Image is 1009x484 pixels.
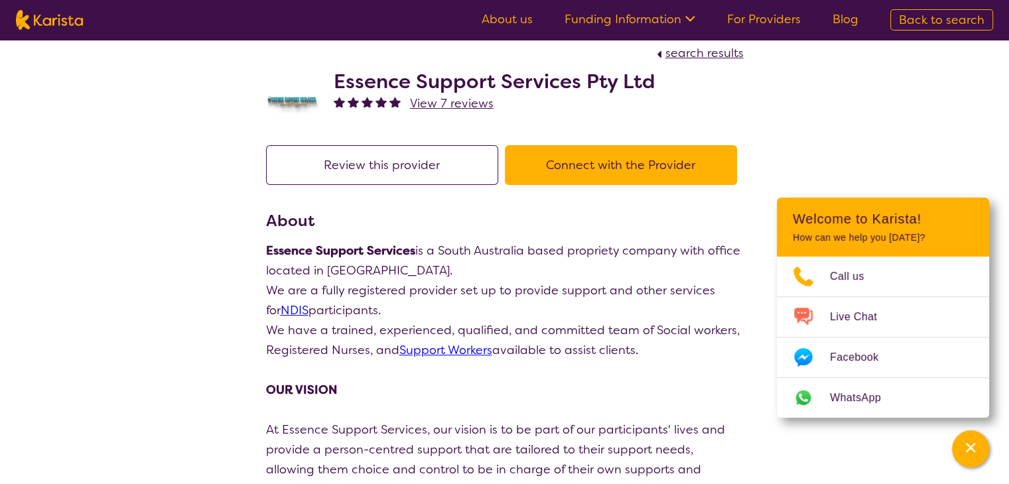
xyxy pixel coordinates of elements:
[899,12,984,28] span: Back to search
[565,11,695,27] a: Funding Information
[266,157,505,173] a: Review this provider
[793,211,973,227] h2: Welcome to Karista!
[362,96,373,107] img: fullstar
[266,243,415,259] strong: Essence Support Services
[727,11,801,27] a: For Providers
[482,11,533,27] a: About us
[830,267,880,286] span: Call us
[830,347,894,367] span: Facebook
[266,209,744,233] h3: About
[665,45,744,61] span: search results
[399,342,492,358] a: Support Workers
[505,145,737,185] button: Connect with the Provider
[653,45,744,61] a: search results
[266,280,744,320] p: We are a fully registered provider set up to provide support and other services for participants.
[890,9,993,30] a: Back to search
[334,70,655,93] h2: Essence Support Services Pty Ltd
[266,320,744,360] p: We have a trained, experienced, qualified, and committed team of Social workers, Registered Nurse...
[777,257,989,418] ul: Choose channel
[334,96,345,107] img: fullstar
[266,73,319,126] img: jyehvabsbxqbdngyqxmo.png
[830,388,897,408] span: WhatsApp
[505,157,744,173] a: Connect with the Provider
[830,307,893,327] span: Live Chat
[375,96,387,107] img: fullstar
[952,430,989,467] button: Channel Menu
[281,302,308,318] a: NDIS
[266,241,744,280] p: is a South Australia based propriety company with office located in [GEOGRAPHIC_DATA].
[410,93,494,113] a: View 7 reviews
[793,232,973,243] p: How can we help you [DATE]?
[410,95,494,111] span: View 7 reviews
[266,382,337,398] strong: OUR VISION
[389,96,401,107] img: fullstar
[777,198,989,418] div: Channel Menu
[348,96,359,107] img: fullstar
[16,10,83,30] img: Karista logo
[833,11,858,27] a: Blog
[266,145,498,185] button: Review this provider
[777,378,989,418] a: Web link opens in a new tab.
